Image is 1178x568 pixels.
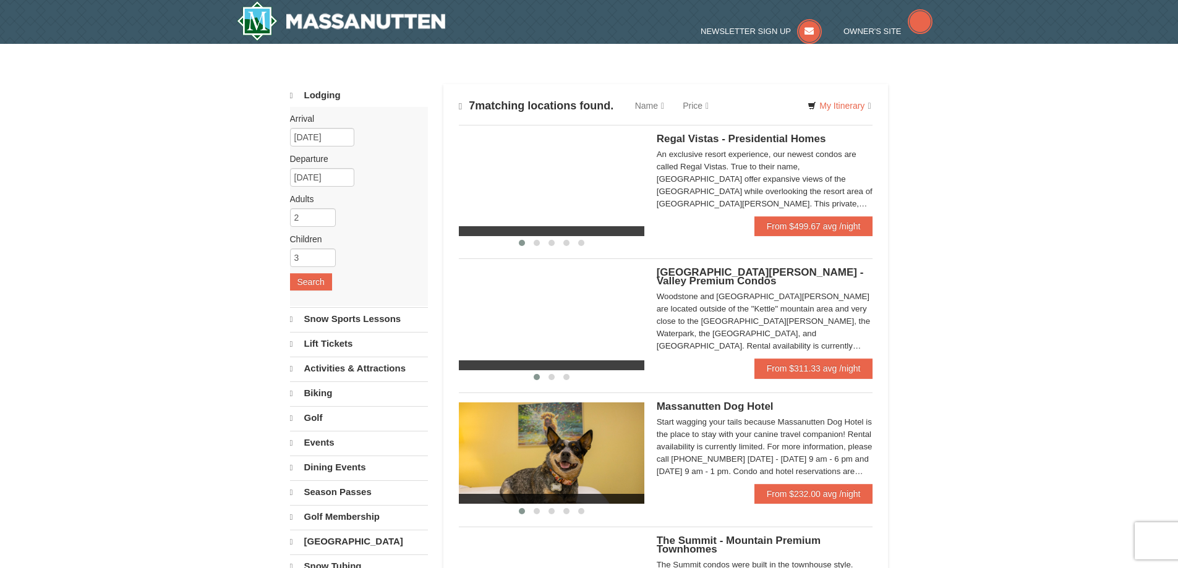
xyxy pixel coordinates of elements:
span: Massanutten Dog Hotel [657,401,774,412]
a: [GEOGRAPHIC_DATA] [290,530,428,553]
a: Dining Events [290,456,428,479]
div: An exclusive resort experience, our newest condos are called Regal Vistas. True to their name, [G... [657,148,873,210]
a: Golf [290,406,428,430]
span: [GEOGRAPHIC_DATA][PERSON_NAME] - Valley Premium Condos [657,266,864,287]
a: Name [626,93,673,118]
div: Woodstone and [GEOGRAPHIC_DATA][PERSON_NAME] are located outside of the "Kettle" mountain area an... [657,290,873,352]
a: Newsletter Sign Up [701,27,822,36]
span: Newsletter Sign Up [701,27,791,36]
a: From $232.00 avg /night [754,484,873,504]
span: The Summit - Mountain Premium Townhomes [657,535,821,555]
a: My Itinerary [800,96,879,115]
span: Owner's Site [843,27,902,36]
a: Lift Tickets [290,332,428,355]
a: Lodging [290,84,428,107]
label: Adults [290,193,419,205]
a: Snow Sports Lessons [290,307,428,331]
a: Season Passes [290,480,428,504]
a: Price [673,93,718,118]
a: From $311.33 avg /night [754,358,873,378]
button: Search [290,273,332,290]
a: Biking [290,381,428,405]
a: Activities & Attractions [290,357,428,380]
span: Regal Vistas - Presidential Homes [657,133,826,145]
a: Massanutten Resort [237,1,446,41]
a: Owner's Site [843,27,933,36]
a: Events [290,431,428,454]
a: Golf Membership [290,505,428,528]
label: Children [290,233,419,245]
a: From $499.67 avg /night [754,216,873,236]
img: Massanutten Resort Logo [237,1,446,41]
div: Start wagging your tails because Massanutten Dog Hotel is the place to stay with your canine trav... [657,416,873,478]
label: Arrival [290,112,419,125]
label: Departure [290,153,419,165]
